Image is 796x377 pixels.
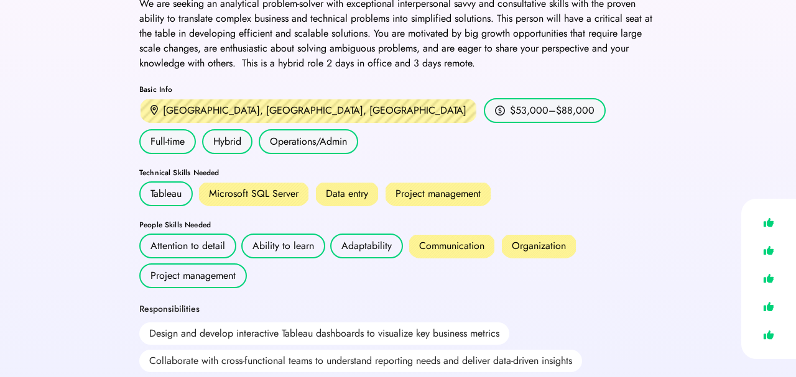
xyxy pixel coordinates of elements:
div: Attention to detail [150,238,225,253]
div: Operations/Admin [259,129,358,154]
div: Hybrid [202,129,252,154]
div: Microsoft SQL Server [209,186,298,201]
div: Design and develop interactive Tableau dashboards to visualize key business metrics [139,322,509,345]
div: Data entry [326,186,368,201]
div: Responsibilities [139,303,200,316]
div: Project management [396,186,481,201]
img: like.svg [760,242,777,260]
div: Communication [419,238,484,253]
div: Ability to learn [252,238,314,253]
div: Technical Skills Needed [139,169,657,176]
img: like.svg [760,214,777,232]
img: location.svg [150,105,158,116]
div: [GEOGRAPHIC_DATA], [GEOGRAPHIC_DATA], [GEOGRAPHIC_DATA] [163,103,466,118]
div: Adaptability [341,238,392,253]
div: $53,000–$88,000 [510,103,595,118]
img: like.svg [760,326,777,344]
div: Project management [150,268,236,283]
div: Organization [512,238,566,253]
div: Full-time [139,129,196,154]
img: money.svg [495,105,505,116]
div: Collaborate with cross-functional teams to understand reporting needs and deliver data-driven ins... [139,350,582,372]
div: People Skills Needed [139,221,657,229]
img: like.svg [760,270,777,288]
img: like.svg [760,298,777,316]
div: Basic Info [139,86,657,93]
div: Tableau [150,186,182,201]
